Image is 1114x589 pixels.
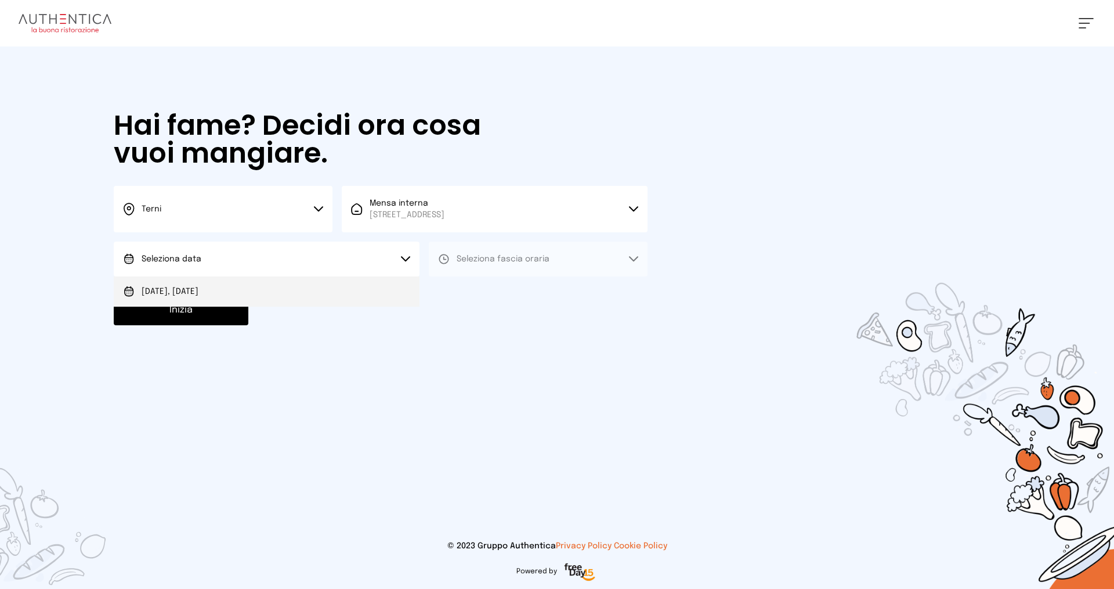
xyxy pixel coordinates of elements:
[614,542,667,550] a: Cookie Policy
[142,286,198,297] span: [DATE], [DATE]
[429,242,648,276] button: Seleziona fascia oraria
[516,567,557,576] span: Powered by
[457,255,549,263] span: Seleziona fascia oraria
[19,540,1095,552] p: © 2023 Gruppo Authentica
[114,295,248,325] button: Inizia
[562,561,598,584] img: logo-freeday.3e08031.png
[114,242,419,276] button: Seleziona data
[556,542,612,550] a: Privacy Policy
[142,255,201,263] span: Seleziona data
